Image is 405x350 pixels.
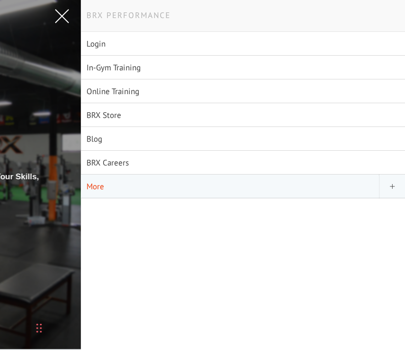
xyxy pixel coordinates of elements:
[81,32,405,56] a: Login
[81,32,405,198] div: Navigation Menu
[81,175,405,198] a: More
[36,314,42,342] div: Drag
[81,151,405,175] a: BRX Careers
[81,56,405,79] a: In-Gym Training
[81,103,405,127] a: BRX Store
[81,79,405,103] a: Online Training
[81,127,405,151] a: Blog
